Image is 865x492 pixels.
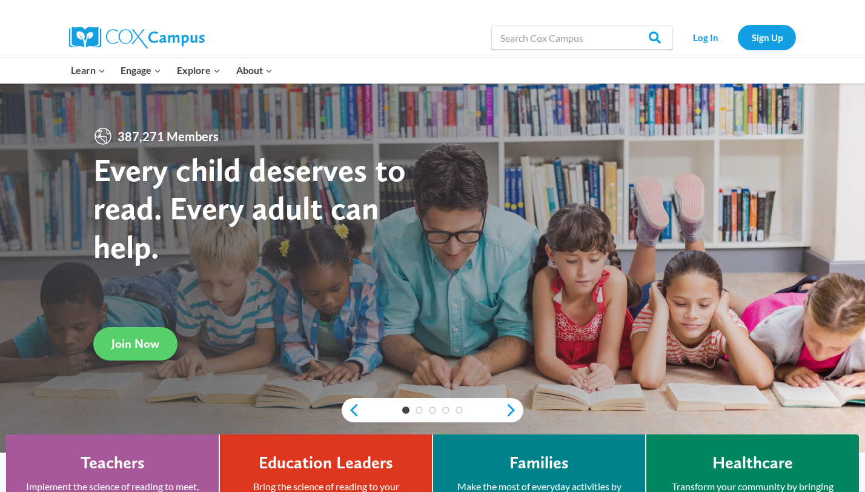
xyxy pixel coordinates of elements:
div: content slider buttons [342,398,523,422]
input: Search Cox Campus [491,25,673,50]
span: Engage [121,62,161,78]
h4: Teachers [81,453,145,473]
a: Sign Up [738,25,796,50]
a: 3 [429,407,436,414]
span: Join Now [111,336,159,351]
a: next [505,403,523,417]
a: Log In [679,25,732,50]
span: Learn [71,62,105,78]
h4: Healthcare [712,453,793,473]
a: previous [342,403,360,417]
span: 387,271 Members [113,127,224,146]
a: 4 [442,407,449,414]
img: Cox Campus [69,27,205,48]
a: 5 [456,407,463,414]
span: Explore [177,62,220,78]
a: 1 [402,407,409,414]
nav: Secondary Navigation [679,25,796,50]
h4: Families [509,453,569,473]
h4: Education Leaders [259,453,393,473]
strong: Every child deserves to read. Every adult can help. [93,150,406,266]
nav: Primary Navigation [63,58,280,83]
a: Join Now [93,327,177,361]
span: About [236,62,273,78]
a: 2 [416,407,423,414]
